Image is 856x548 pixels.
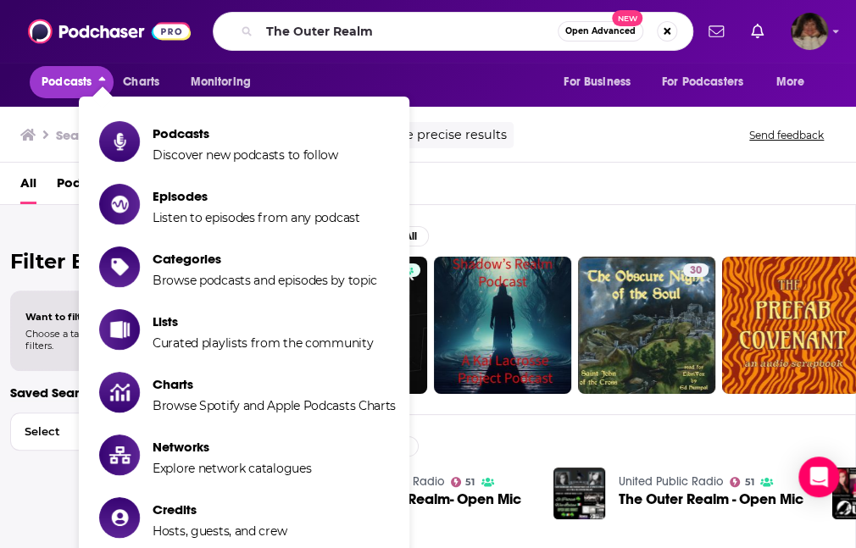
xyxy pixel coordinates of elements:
span: For Podcasters [662,70,743,94]
button: Select [10,412,243,451]
img: User Profile [791,13,828,50]
a: 51 [730,477,754,487]
span: Logged in as angelport [791,13,828,50]
a: 30 [683,263,709,277]
span: for more precise results [360,125,507,145]
a: All [20,169,36,204]
span: Want to filter your results? [25,311,159,323]
span: Categories [153,251,377,267]
span: Discover new podcasts to follow [153,147,338,163]
span: Monitoring [190,70,250,94]
input: Search podcasts, credits, & more... [259,18,558,45]
a: Podcasts [57,169,114,204]
img: The Outer Realm - Open Mic [553,468,605,519]
span: 51 [465,479,475,486]
span: Explore network catalogues [153,461,311,476]
button: Show profile menu [791,13,828,50]
span: Podcasts [42,70,92,94]
img: Podchaser - Follow, Share and Rate Podcasts [28,15,191,47]
a: 51 [451,477,475,487]
span: Charts [123,70,159,94]
span: Networks [153,439,311,455]
button: Open AdvancedNew [558,21,643,42]
a: United Public Radio [619,474,723,489]
a: 30 [578,257,715,394]
span: More [776,70,805,94]
span: Select [11,426,207,437]
span: 30 [690,263,702,280]
span: Choose a tab above to access filters. [25,328,159,351]
span: Credits [153,501,286,518]
a: Show notifications dropdown [702,17,731,46]
a: The Outer Realm- Open Mic [340,492,521,506]
span: Browse Spotify and Apple Podcasts Charts [153,398,396,413]
a: The Outer Realm - Open Mic [619,492,803,506]
h2: Filter By [10,249,243,274]
span: 51 [744,479,753,486]
div: Open Intercom Messenger [798,457,839,497]
span: Lists [153,313,373,329]
button: open menu [651,66,768,98]
p: Saved Searches [10,385,243,401]
span: Podcasts [153,125,338,141]
button: open menu [764,66,826,98]
div: Search podcasts, credits, & more... [213,12,693,51]
button: Send feedback [744,128,829,142]
span: New [612,10,642,26]
a: Show notifications dropdown [744,17,770,46]
span: Episodes [153,188,360,204]
span: Open Advanced [565,27,636,36]
button: open menu [178,66,272,98]
span: Hosts, guests, and crew [153,523,286,539]
h3: Search [56,127,98,143]
button: close menu [30,66,114,98]
span: Browse podcasts and episodes by topic [153,273,377,288]
span: Curated playlists from the community [153,335,373,351]
span: For Business [564,70,631,94]
a: United Public Radio [340,474,444,489]
span: Listen to episodes from any podcast [153,210,360,225]
span: Charts [153,376,396,392]
button: open menu [552,66,652,98]
a: Charts [112,66,170,98]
